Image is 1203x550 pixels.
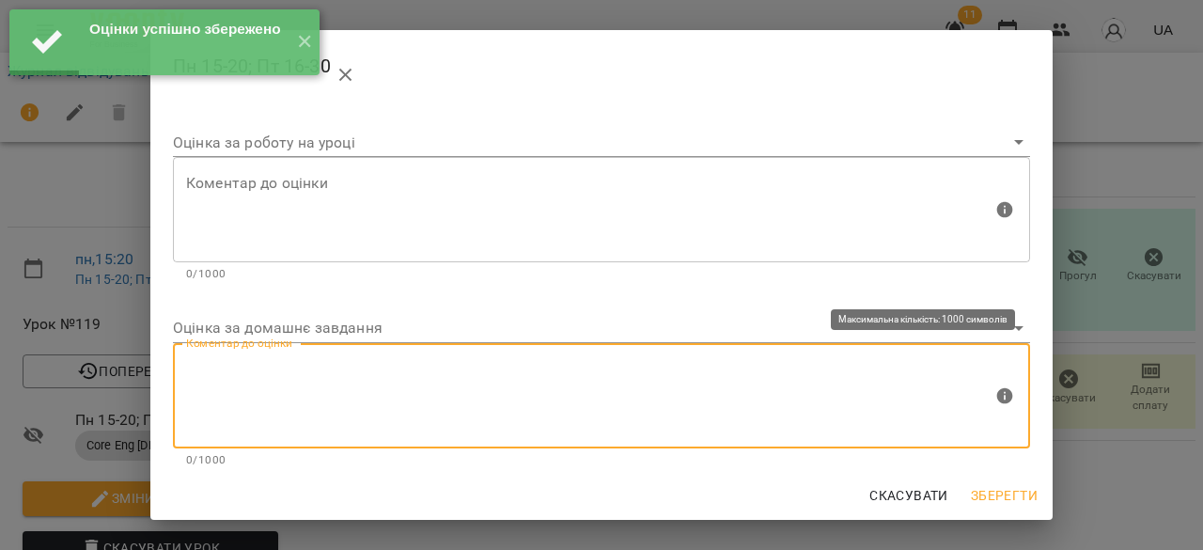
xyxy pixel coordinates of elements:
div: Оцінки успішно збережено [89,19,282,39]
span: Зберегти [971,484,1038,507]
button: close [323,53,368,98]
h2: Пн 15-20; Пт 16-30 [173,45,1030,90]
button: Скасувати [862,479,956,512]
span: Скасувати [869,484,948,507]
div: Максимальна кількість: 1000 символів [173,157,1030,283]
p: 0/1000 [186,265,1017,284]
button: Зберегти [963,479,1045,512]
p: 0/1000 [186,451,1017,470]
